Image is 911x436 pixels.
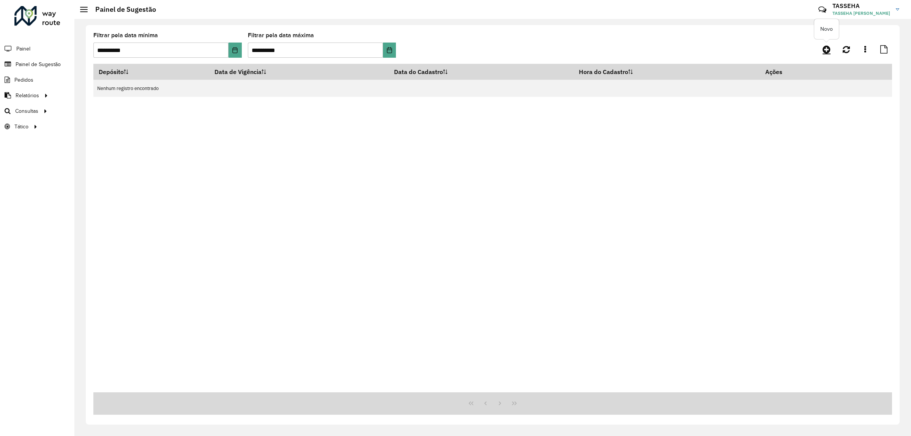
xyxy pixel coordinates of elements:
span: Consultas [15,107,38,115]
button: Choose Date [383,43,396,58]
a: Contato Rápido [814,2,831,18]
span: Relatórios [16,92,39,100]
span: Tático [14,123,28,131]
h3: TASSEHA [832,2,890,9]
span: TASSEHA [PERSON_NAME] [832,10,890,17]
span: Pedidos [14,76,33,84]
div: Novo [814,19,839,39]
td: Nenhum registro encontrado [93,80,892,97]
th: Ações [760,64,805,80]
label: Filtrar pela data máxima [248,31,314,40]
button: Choose Date [229,43,241,58]
h2: Painel de Sugestão [88,5,156,14]
span: Painel de Sugestão [16,60,61,68]
label: Filtrar pela data mínima [93,31,158,40]
th: Hora do Cadastro [574,64,760,80]
th: Data de Vigência [209,64,389,80]
th: Depósito [93,64,209,80]
th: Data do Cadastro [389,64,574,80]
span: Painel [16,45,30,53]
